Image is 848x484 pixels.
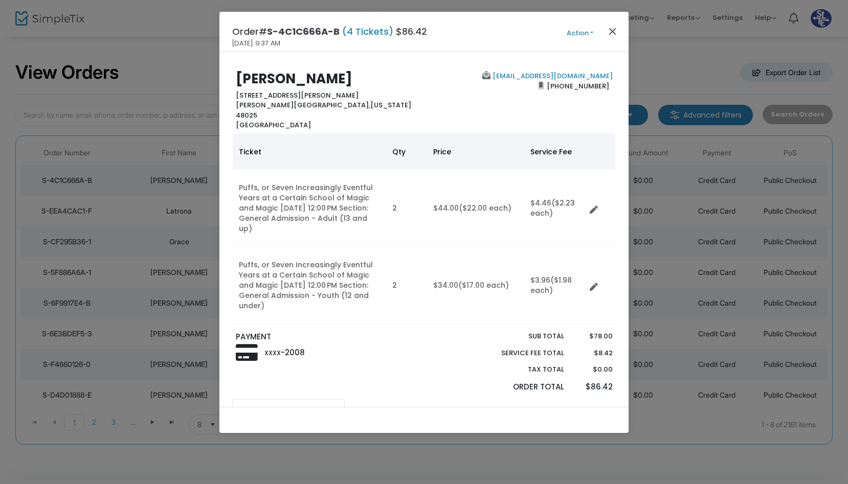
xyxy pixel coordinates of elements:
span: -2008 [281,347,305,358]
td: $44.00 [427,170,524,247]
span: (4 Tickets) [340,25,396,38]
span: ($22.00 each) [459,203,511,213]
button: Action [549,28,611,39]
b: [STREET_ADDRESS][PERSON_NAME] [US_STATE] 48025 [GEOGRAPHIC_DATA] [236,90,411,130]
h4: Order# $86.42 [232,25,427,38]
p: $86.42 [574,381,612,393]
span: S-4C1C666A-B [267,25,340,38]
td: $3.96 [524,247,586,324]
td: 2 [386,247,427,324]
span: [DATE] 9:37 AM [232,38,280,49]
td: Puffs, or Seven Increasingly Eventful Years at a Certain School of Magic and Magic [DATE] 12:00 P... [233,170,386,247]
p: Service Fee Total [477,348,564,358]
a: Order Notes [232,399,345,421]
a: [EMAIL_ADDRESS][DOMAIN_NAME] [490,71,613,81]
p: Sub total [477,331,564,341]
td: Puffs, or Seven Increasingly Eventful Years at a Certain School of Magic and Magic [DATE] 12:00 P... [233,247,386,324]
td: 2 [386,170,427,247]
button: Close [606,25,619,38]
p: Order Total [477,381,564,393]
td: $4.46 [524,170,586,247]
th: Service Fee [524,134,586,170]
span: XXXX [264,349,281,357]
p: $0.00 [574,364,612,375]
span: ($17.00 each) [458,280,509,290]
th: Qty [386,134,427,170]
p: PAYMENT [236,331,419,343]
th: Price [427,134,524,170]
p: Tax Total [477,364,564,375]
a: Transaction Details [347,399,460,421]
b: [PERSON_NAME] [236,70,352,88]
p: $8.42 [574,348,612,358]
span: ($2.23 each) [530,198,575,218]
td: $34.00 [427,247,524,324]
p: $78.00 [574,331,612,341]
span: [PERSON_NAME][GEOGRAPHIC_DATA], [236,100,370,110]
span: ($1.98 each) [530,275,572,295]
span: [PHONE_NUMBER] [544,78,613,94]
div: Data table [233,134,615,324]
a: Admission Details [462,399,575,421]
th: Ticket [233,134,386,170]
